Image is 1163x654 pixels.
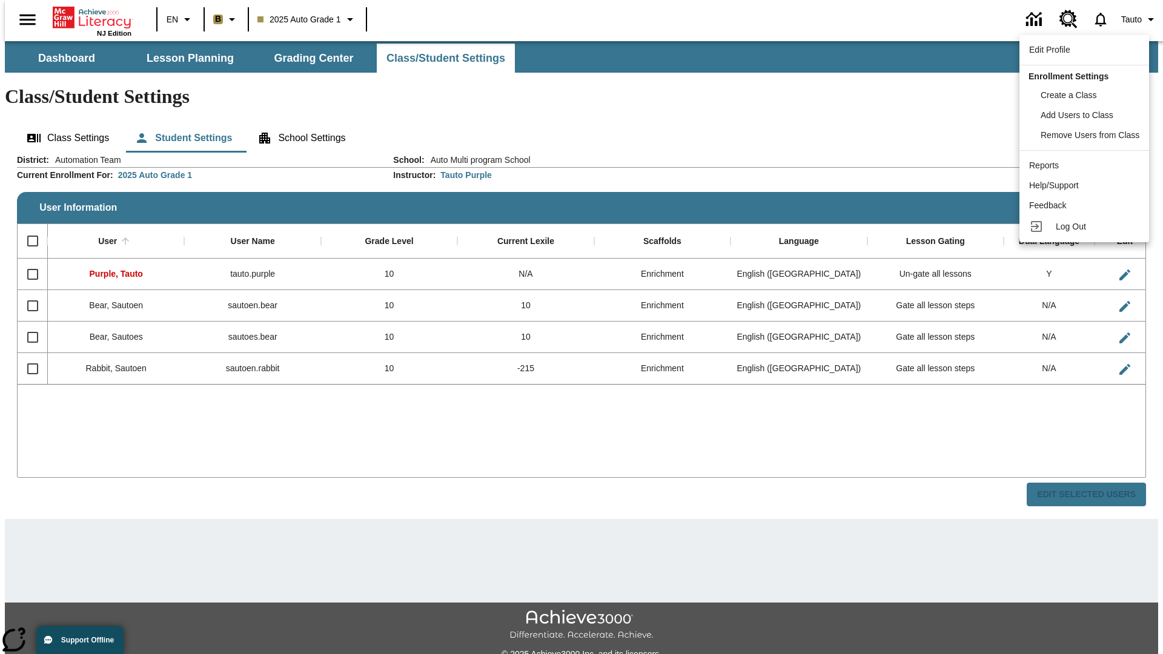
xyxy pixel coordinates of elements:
span: Add Users to Class [1041,110,1113,120]
span: Feedback [1029,200,1066,210]
span: Help/Support [1029,180,1079,190]
span: Enrollment Settings [1029,71,1108,81]
span: Reports [1029,160,1059,170]
span: Edit Profile [1029,45,1070,54]
span: Remove Users from Class [1041,130,1139,140]
span: Create a Class [1041,90,1097,100]
span: Log Out [1056,222,1086,231]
